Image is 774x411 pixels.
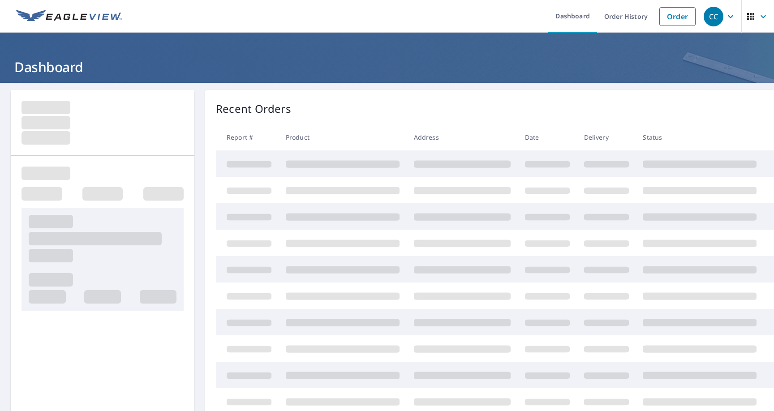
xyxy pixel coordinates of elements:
h1: Dashboard [11,58,763,76]
th: Address [407,124,518,150]
p: Recent Orders [216,101,291,117]
th: Delivery [577,124,636,150]
div: CC [704,7,723,26]
th: Status [636,124,764,150]
th: Date [518,124,577,150]
img: EV Logo [16,10,122,23]
th: Report # [216,124,279,150]
a: Order [659,7,696,26]
th: Product [279,124,407,150]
